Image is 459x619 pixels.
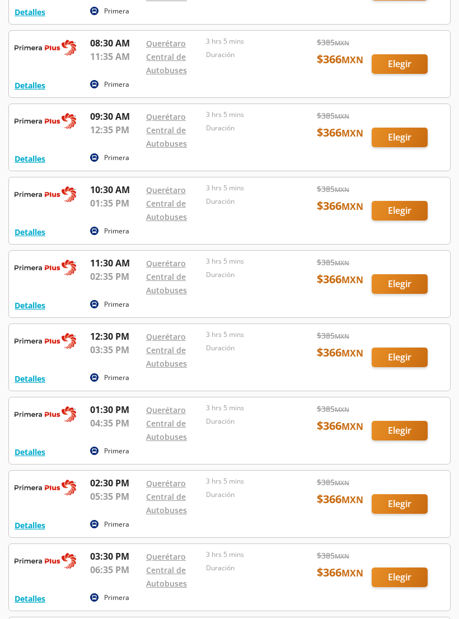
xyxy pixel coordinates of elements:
button: Detalles [15,79,45,91]
button: Detalles [15,373,45,384]
a: Querétaro [146,111,186,122]
p: Primera [104,153,129,163]
button: Detalles [15,446,45,458]
p: Primera [104,593,129,603]
a: Central de Autobuses [146,345,187,369]
a: Central de Autobuses [146,271,187,296]
a: Querétaro [146,258,186,269]
p: Primera [104,446,129,456]
p: Primera [104,373,129,383]
button: Detalles [15,153,45,165]
a: Querétaro [146,185,186,195]
button: Detalles [15,519,45,531]
p: Primera [104,6,129,16]
p: Primera [104,226,129,236]
a: Querétaro [146,551,186,562]
p: Primera [104,79,129,90]
p: Primera [104,519,129,529]
a: Querétaro [146,405,186,415]
a: Querétaro [146,38,186,49]
a: Central de Autobuses [146,51,187,76]
button: Detalles [15,6,45,18]
a: Querétaro [146,331,186,342]
a: Central de Autobuses [146,198,187,222]
button: Detalles [15,299,45,311]
button: Detalles [15,226,45,238]
a: Central de Autobuses [146,125,187,149]
p: Primera [104,299,129,309]
a: Querétaro [146,478,186,489]
a: Central de Autobuses [146,418,187,442]
button: Detalles [15,593,45,604]
a: Central de Autobuses [146,491,187,515]
a: Central de Autobuses [146,565,187,589]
